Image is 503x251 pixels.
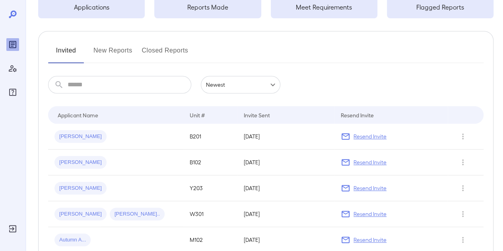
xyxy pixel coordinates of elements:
td: [DATE] [237,201,334,227]
td: B102 [183,150,237,175]
p: Resend Invite [353,184,386,192]
td: [DATE] [237,175,334,201]
div: FAQ [6,86,19,99]
div: Newest [201,76,280,93]
div: Log Out [6,222,19,235]
div: Applicant Name [58,110,98,120]
h5: Flagged Reports [387,2,493,12]
span: [PERSON_NAME] [54,210,107,218]
span: [PERSON_NAME] [54,185,107,192]
p: Resend Invite [353,210,386,218]
div: Reports [6,38,19,51]
h5: Applications [38,2,145,12]
td: [DATE] [237,150,334,175]
span: [PERSON_NAME].. [110,210,165,218]
button: Invited [48,44,84,63]
h5: Reports Made [154,2,261,12]
span: Autumn A... [54,236,91,244]
button: Row Actions [456,182,469,195]
h5: Meet Requirements [271,2,377,12]
p: Resend Invite [353,158,386,166]
div: Resend Invite [341,110,374,120]
p: Resend Invite [353,236,386,244]
span: [PERSON_NAME] [54,159,107,166]
span: [PERSON_NAME] [54,133,107,140]
button: Row Actions [456,130,469,143]
div: Manage Users [6,62,19,75]
td: W301 [183,201,237,227]
button: Closed Reports [142,44,188,63]
p: Resend Invite [353,132,386,140]
button: New Reports [93,44,132,63]
button: Row Actions [456,233,469,246]
button: Row Actions [456,208,469,220]
td: Y203 [183,175,237,201]
div: Unit # [190,110,205,120]
button: Row Actions [456,156,469,169]
div: Invite Sent [243,110,270,120]
td: [DATE] [237,124,334,150]
td: B201 [183,124,237,150]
